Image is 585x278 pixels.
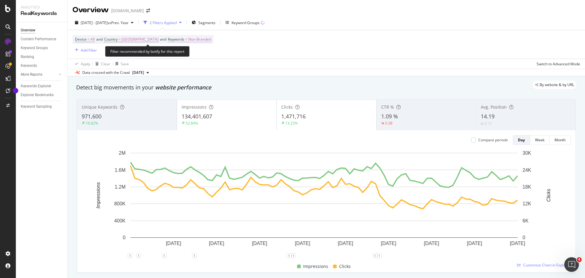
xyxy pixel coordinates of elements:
[186,121,198,126] div: 52.84%
[530,135,550,145] button: Week
[252,241,267,246] text: [DATE]
[339,263,351,270] span: Clicks
[517,262,571,268] a: Customize Chart in Explorer
[484,121,492,126] div: 0.13
[21,45,48,51] div: Keyword Groups
[81,20,108,25] span: [DATE] - [DATE]
[424,241,439,246] text: [DATE]
[82,70,130,75] div: Data crossed with the Crawl
[478,137,508,143] div: Compare periods
[182,104,207,110] span: Impressions
[119,150,126,156] text: 2M
[198,20,215,25] span: Segments
[523,184,531,190] text: 18K
[21,54,63,60] a: Ranking
[21,54,34,60] div: Ranking
[81,48,97,53] div: Add Filter
[82,113,101,120] span: 971,600
[108,20,129,25] span: vs Prev. Year
[513,135,530,145] button: Day
[481,104,507,110] span: Avg. Position
[111,8,144,14] div: [DOMAIN_NAME]
[160,37,166,42] span: and
[128,253,133,258] div: 1
[21,83,63,89] a: Keywords Explorer
[104,37,118,42] span: Country
[13,88,18,93] div: Tooltip anchor
[523,235,525,240] text: 0
[21,27,35,34] div: Overview
[281,113,306,120] span: 1,471,716
[113,59,129,69] button: Save
[86,121,98,126] div: 16.82%
[523,262,571,268] span: Customize Chart in Explorer
[114,218,126,223] text: 400K
[101,61,110,67] div: Clear
[146,9,150,13] div: arrow-right-arrow-left
[136,253,141,258] div: 1
[21,63,37,69] div: Keywords
[546,189,551,202] text: Clicks
[123,235,126,240] text: 0
[115,184,126,190] text: 1.2M
[209,241,224,246] text: [DATE]
[21,71,42,78] div: More Reports
[73,59,90,69] button: Apply
[21,83,51,89] div: Keywords Explorer
[90,35,95,44] span: All
[338,241,353,246] text: [DATE]
[82,150,566,256] svg: A chart.
[115,167,126,172] text: 1.6M
[182,113,212,120] span: 134,401,607
[287,253,292,258] div: 1
[533,81,576,89] div: legacy label
[523,150,531,156] text: 30K
[467,241,482,246] text: [DATE]
[73,5,109,15] div: Overview
[96,182,101,208] text: Impressions
[21,103,52,110] div: Keyword Sampling
[21,27,63,34] a: Overview
[141,18,184,27] button: 2 Filters Applied
[73,18,136,27] button: [DATE] - [DATE]vsPrev. Year
[21,92,63,98] a: Explorer Bookmarks
[564,257,579,272] iframe: Intercom live chat
[96,37,103,42] span: and
[377,253,382,258] div: 1
[121,61,129,67] div: Save
[168,37,184,42] span: Keywords
[518,137,525,143] div: Day
[481,123,483,125] img: Equal
[232,20,260,25] div: Keyword Groups
[114,201,126,206] text: 800K
[189,18,218,27] button: Segments
[295,241,310,246] text: [DATE]
[281,104,293,110] span: Clicks
[162,253,167,258] div: 1
[73,46,97,54] button: Add Filter
[291,253,296,258] div: 1
[523,167,531,172] text: 24K
[21,5,62,10] div: Analytics
[87,37,90,42] span: =
[81,61,90,67] div: Apply
[132,70,144,75] span: 2025 Jul. 30th
[540,83,574,87] span: By website & by URL
[119,37,121,42] span: =
[122,35,158,44] span: [GEOGRAPHIC_DATA]
[21,36,56,42] div: Content Performance
[93,59,110,69] button: Clear
[523,201,531,206] text: 12K
[385,121,392,126] div: 0.38
[21,10,62,17] div: RealKeywords
[523,218,529,223] text: 6K
[21,63,63,69] a: Keywords
[21,103,63,110] a: Keyword Sampling
[223,18,267,27] button: Keyword Groups
[534,59,580,69] button: Switch to Advanced Mode
[285,121,298,126] div: 13.23%
[21,45,63,51] a: Keyword Groups
[555,137,565,143] div: Month
[381,104,394,110] span: CTR %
